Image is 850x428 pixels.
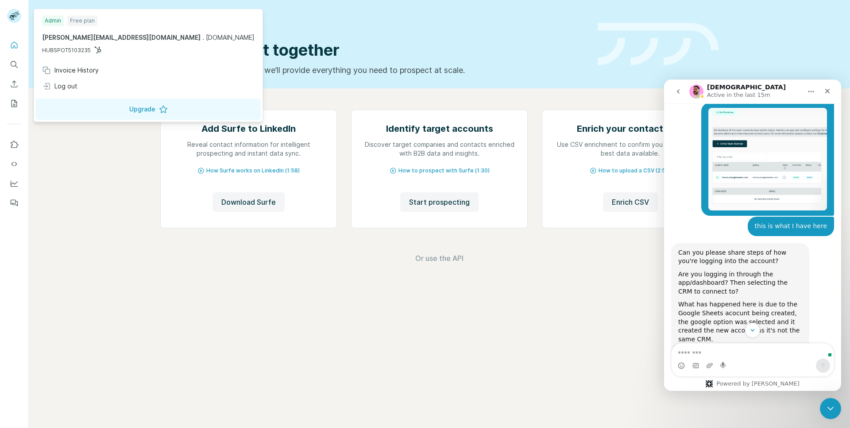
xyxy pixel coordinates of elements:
[42,283,49,290] button: Upload attachment
[201,122,296,135] h2: Add Surfe to LinkedIn
[598,23,719,66] img: banner
[7,96,21,111] button: My lists
[612,197,649,207] span: Enrich CSV
[551,140,709,158] p: Use CSV enrichment to confirm you are using the best data available.
[7,156,21,172] button: Use Surfe API
[386,122,493,135] h2: Identify target accounts
[160,64,587,76] p: Pick your starting point and we’ll provide everything you need to prospect at scale.
[36,99,261,120] button: Upgrade
[599,167,671,175] span: How to upload a CSV (2:59)
[42,82,77,91] div: Log out
[67,15,97,26] div: Free plan
[577,122,684,135] h2: Enrich your contact lists
[7,164,170,338] div: Christian says…
[202,34,204,41] span: .
[14,221,138,264] div: What has happened here is due to the Google Sheets acocunt being created, the google option was s...
[206,34,255,41] span: [DOMAIN_NAME]
[7,164,145,331] div: Can you please share steps of how you're logging into the account?Are you logging in through the ...
[160,16,587,25] div: Quick start
[170,140,328,158] p: Reveal contact information for intelligent prospecting and instant data sync.
[409,197,470,207] span: Start prospecting
[212,192,285,212] button: Download Surfe
[42,34,201,41] span: [PERSON_NAME][EMAIL_ADDRESS][DOMAIN_NAME]
[81,243,96,258] button: Scroll to bottom
[664,80,841,391] iframe: Intercom live chat
[820,398,841,419] iframe: Intercom live chat
[7,37,21,53] button: Quick start
[221,197,276,207] span: Download Surfe
[206,167,300,175] span: How Surfe works on LinkedIn (1:58)
[42,46,91,54] span: HUBSPOT5103235
[14,169,138,186] div: Can you please share steps of how you're logging into the account?
[7,137,21,153] button: Use Surfe on LinkedIn
[400,192,479,212] button: Start prospecting
[160,41,587,59] h1: Let’s prospect together
[8,264,170,279] textarea: Message…
[7,176,21,191] button: Dashboard
[398,167,490,175] span: How to prospect with Surfe (1:30)
[7,76,21,92] button: Enrich CSV
[7,195,21,211] button: Feedback
[14,283,21,290] button: Emoji picker
[28,283,35,290] button: Gif picker
[56,283,63,290] button: Start recording
[603,192,658,212] button: Enrich CSV
[42,66,99,75] div: Invoice History
[7,57,21,73] button: Search
[415,253,464,264] button: Or use the API
[152,279,166,293] button: Send a message…
[14,191,138,217] div: Are you logging in through the app/dashboard? Then selecting the CRM to connect to?
[42,15,64,26] div: Admin
[360,140,518,158] p: Discover target companies and contacts enriched with B2B data and insights.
